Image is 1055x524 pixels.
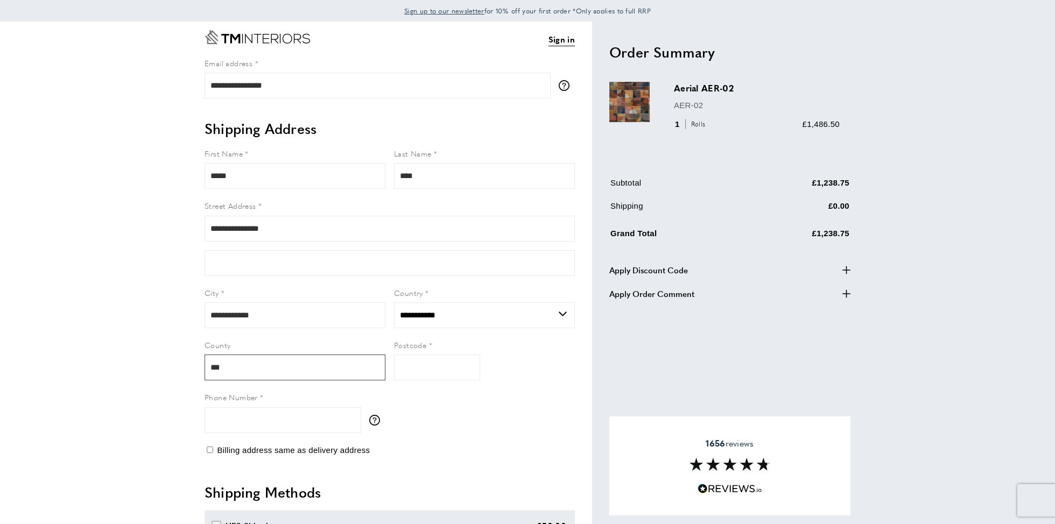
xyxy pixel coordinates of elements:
h2: Shipping Address [205,119,575,138]
h2: Order Summary [609,43,850,62]
input: Billing address same as delivery address [207,447,213,453]
td: Subtotal [610,176,742,197]
span: £1,486.50 [803,119,840,129]
button: More information [369,415,385,426]
img: Reviews section [690,458,770,471]
span: County [205,339,230,350]
p: AER-02 [674,99,840,112]
td: £1,238.75 [743,176,849,197]
td: £0.00 [743,200,849,221]
span: Billing address same as delivery address [217,445,370,455]
span: Apply Order Comment [609,287,694,300]
button: More information [559,80,575,91]
a: Sign up to our newsletter [404,5,484,16]
span: Sign up to our newsletter [404,6,484,16]
span: Email address [205,58,252,68]
span: Apply Discount Code [609,264,688,277]
span: Postcode [394,339,426,350]
span: Rolls [685,119,708,129]
span: Country [394,287,423,298]
a: Sign in [548,33,575,46]
span: First Name [205,148,243,159]
h3: Aerial AER-02 [674,82,840,94]
img: Reviews.io 5 stars [698,484,762,494]
strong: 1656 [706,437,725,449]
td: Shipping [610,200,742,221]
td: £1,238.75 [743,225,849,248]
div: 1 [674,118,709,131]
span: Phone Number [205,392,258,402]
td: Grand Total [610,225,742,248]
span: reviews [706,438,754,449]
span: Last Name [394,148,432,159]
img: Aerial AER-02 [609,82,650,122]
h2: Shipping Methods [205,483,575,502]
a: Go to Home page [205,30,310,44]
span: City [205,287,219,298]
span: Street Address [205,200,256,211]
span: for 10% off your first order *Only applies to full RRP [404,6,651,16]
